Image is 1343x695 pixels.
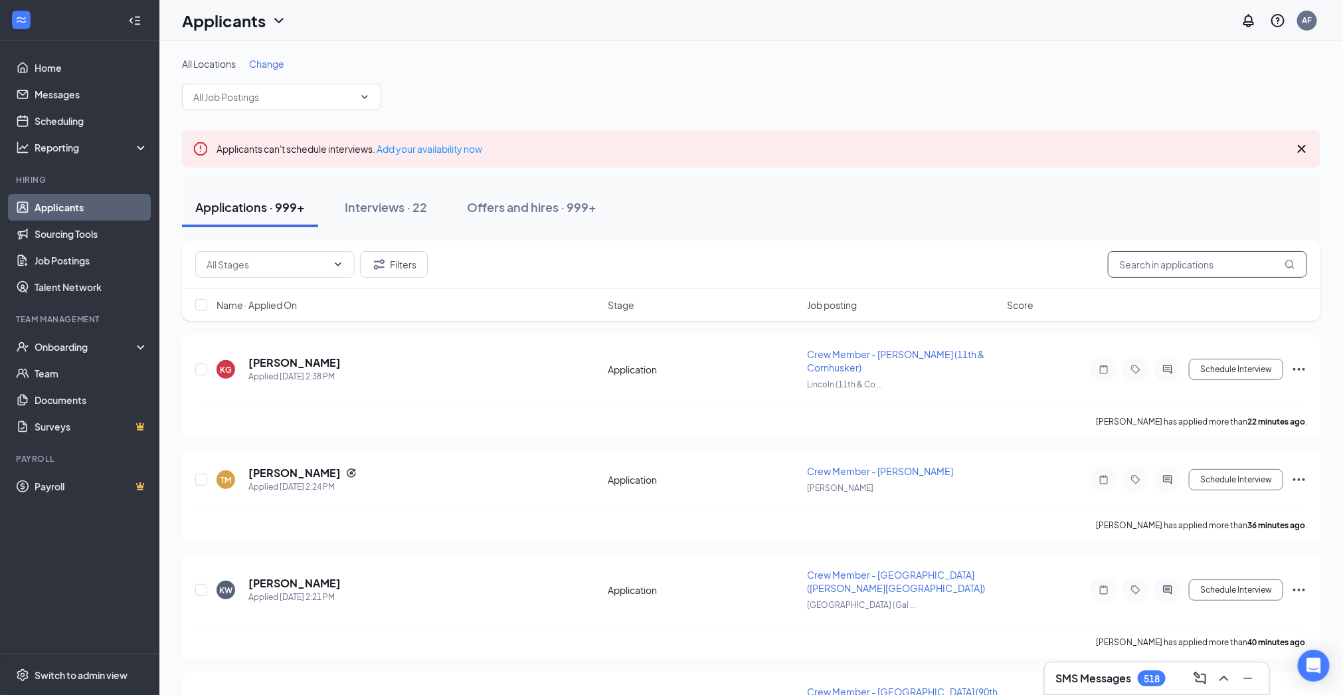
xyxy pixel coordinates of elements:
[248,576,341,591] h5: [PERSON_NAME]
[193,90,354,104] input: All Job Postings
[808,298,857,312] span: Job posting
[1128,364,1144,375] svg: Tag
[1237,668,1259,689] button: Minimize
[360,251,428,278] button: Filter Filters
[808,600,917,610] span: [GEOGRAPHIC_DATA] (Gal ...
[16,340,29,353] svg: UserCheck
[248,591,341,604] div: Applied [DATE] 2:21 PM
[1241,13,1257,29] svg: Notifications
[271,13,287,29] svg: ChevronDown
[35,473,148,500] a: PayrollCrown
[808,483,874,493] span: [PERSON_NAME]
[221,474,231,486] div: TM
[15,13,28,27] svg: WorkstreamLogo
[1190,668,1211,689] button: ComposeMessage
[1291,361,1307,377] svg: Ellipses
[217,143,482,155] span: Applicants can't schedule interviews.
[35,340,137,353] div: Onboarding
[1213,668,1235,689] button: ChevronUp
[1096,474,1112,485] svg: Note
[16,141,29,154] svg: Analysis
[248,355,341,370] h5: [PERSON_NAME]
[248,480,357,494] div: Applied [DATE] 2:24 PM
[1291,582,1307,598] svg: Ellipses
[808,348,985,373] span: Crew Member - [PERSON_NAME] (11th & Cornhusker)
[377,143,482,155] a: Add your availability now
[248,370,341,383] div: Applied [DATE] 2:38 PM
[16,668,29,682] svg: Settings
[35,360,148,387] a: Team
[808,465,954,477] span: Crew Member - [PERSON_NAME]
[220,364,232,375] div: KG
[1298,650,1330,682] div: Open Intercom Messenger
[1247,637,1305,647] b: 40 minutes ago
[249,58,284,70] span: Change
[217,298,297,312] span: Name · Applied On
[195,199,305,215] div: Applications · 999+
[16,453,145,464] div: Payroll
[1055,671,1131,686] h3: SMS Messages
[371,256,387,272] svg: Filter
[1291,472,1307,488] svg: Ellipses
[207,257,327,272] input: All Stages
[333,259,343,270] svg: ChevronDown
[1096,585,1112,595] svg: Note
[608,583,800,597] div: Application
[608,298,634,312] span: Stage
[1096,416,1307,427] p: [PERSON_NAME] has applied more than .
[35,54,148,81] a: Home
[128,14,141,27] svg: Collapse
[1189,359,1283,380] button: Schedule Interview
[219,585,232,596] div: KW
[1270,13,1286,29] svg: QuestionInfo
[35,141,149,154] div: Reporting
[1096,637,1307,648] p: [PERSON_NAME] has applied more than .
[1247,417,1305,427] b: 22 minutes ago
[1007,298,1033,312] span: Score
[248,466,341,480] h5: [PERSON_NAME]
[1144,673,1160,684] div: 518
[16,314,145,325] div: Team Management
[808,569,986,594] span: Crew Member - [GEOGRAPHIC_DATA] ([PERSON_NAME][GEOGRAPHIC_DATA])
[346,468,357,478] svg: Reapply
[35,194,148,221] a: Applicants
[1294,141,1310,157] svg: Cross
[35,81,148,108] a: Messages
[808,379,883,389] span: Lincoln (11th & Co ...
[1096,364,1112,375] svg: Note
[1189,579,1283,601] button: Schedule Interview
[35,413,148,440] a: SurveysCrown
[1240,670,1256,686] svg: Minimize
[35,668,128,682] div: Switch to admin view
[193,141,209,157] svg: Error
[1096,520,1307,531] p: [PERSON_NAME] has applied more than .
[1160,585,1176,595] svg: ActiveChat
[359,92,370,102] svg: ChevronDown
[35,387,148,413] a: Documents
[608,473,800,486] div: Application
[182,9,266,32] h1: Applicants
[1189,469,1283,490] button: Schedule Interview
[467,199,596,215] div: Offers and hires · 999+
[1216,670,1232,686] svg: ChevronUp
[1302,15,1312,26] div: AF
[1128,585,1144,595] svg: Tag
[1128,474,1144,485] svg: Tag
[35,274,148,300] a: Talent Network
[35,108,148,134] a: Scheduling
[1247,520,1305,530] b: 36 minutes ago
[16,174,145,185] div: Hiring
[345,199,427,215] div: Interviews · 22
[1285,259,1295,270] svg: MagnifyingGlass
[1108,251,1307,278] input: Search in applications
[182,58,236,70] span: All Locations
[35,221,148,247] a: Sourcing Tools
[1160,474,1176,485] svg: ActiveChat
[1160,364,1176,375] svg: ActiveChat
[1192,670,1208,686] svg: ComposeMessage
[608,363,800,376] div: Application
[35,247,148,274] a: Job Postings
